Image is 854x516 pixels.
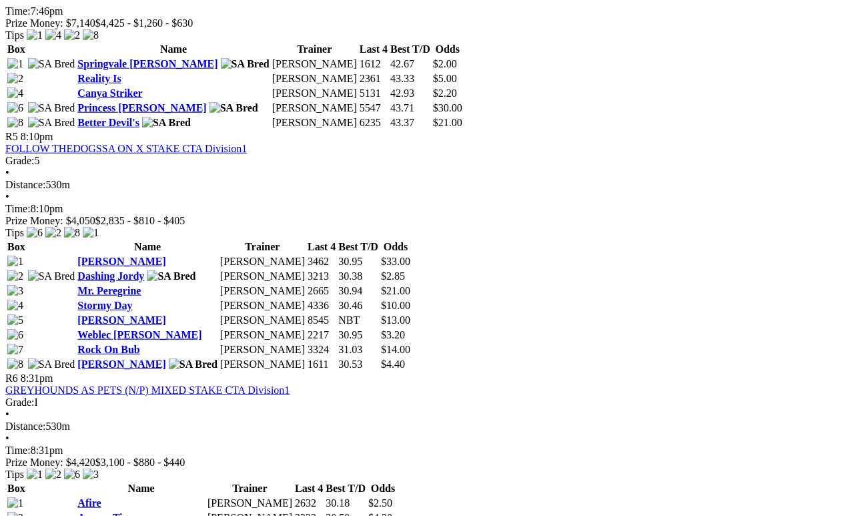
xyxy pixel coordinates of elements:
td: [PERSON_NAME] [272,87,358,100]
td: [PERSON_NAME] [272,101,358,115]
a: Springvale [PERSON_NAME] [77,58,218,69]
td: [PERSON_NAME] [207,497,293,510]
span: Time: [5,445,31,456]
span: R5 [5,131,18,142]
a: Reality Is [77,73,121,84]
a: FOLLOW THEDOGSSA ON X STAKE CTA Division1 [5,143,247,154]
div: I [5,397,849,409]
span: Box [7,43,25,55]
span: $2.85 [381,270,405,282]
img: SA Bred [221,58,270,70]
td: 3462 [307,255,336,268]
a: [PERSON_NAME] [77,256,165,267]
td: 30.53 [338,358,379,371]
div: 530m [5,421,849,433]
img: 4 [45,29,61,41]
th: Name [77,240,218,254]
td: [PERSON_NAME] [220,314,306,327]
img: 8 [64,227,80,239]
span: Tips [5,29,24,41]
div: 8:10pm [5,203,849,215]
span: • [5,433,9,444]
img: SA Bred [209,102,258,114]
th: Best T/D [390,43,431,56]
img: 2 [64,29,80,41]
img: 8 [7,117,23,129]
img: 6 [64,469,80,481]
span: Distance: [5,179,45,190]
th: Best T/D [325,482,366,495]
span: $33.00 [381,256,410,267]
td: 2361 [359,72,388,85]
a: [PERSON_NAME] [77,358,165,370]
th: Odds [368,482,398,495]
div: Prize Money: $4,420 [5,457,849,469]
td: 30.38 [338,270,379,283]
a: GREYHOUNDS AS PETS (N/P) MIXED STAKE CTA Division1 [5,384,290,396]
span: • [5,167,9,178]
span: • [5,409,9,420]
img: 1 [27,29,43,41]
img: SA Bred [28,270,75,282]
span: $2.50 [368,497,392,509]
img: 2 [45,227,61,239]
img: SA Bred [28,102,75,114]
a: Mr. Peregrine [77,285,141,296]
span: Grade: [5,397,35,408]
td: 1611 [307,358,336,371]
span: $13.00 [381,314,410,326]
th: Last 4 [294,482,324,495]
a: Stormy Day [77,300,132,311]
img: 1 [7,497,23,509]
span: Time: [5,203,31,214]
td: 42.93 [390,87,431,100]
div: 7:46pm [5,5,849,17]
td: 30.94 [338,284,379,298]
div: 5 [5,155,849,167]
a: [PERSON_NAME] [77,314,165,326]
th: Trainer [220,240,306,254]
th: Odds [380,240,411,254]
td: 42.67 [390,57,431,71]
img: 1 [7,256,23,268]
span: $4.40 [381,358,405,370]
td: [PERSON_NAME] [272,116,358,130]
td: NBT [338,314,379,327]
a: Princess [PERSON_NAME] [77,102,206,113]
th: Name [77,482,205,495]
td: 43.71 [390,101,431,115]
div: Prize Money: $7,140 [5,17,849,29]
td: 43.37 [390,116,431,130]
img: SA Bred [28,117,75,129]
span: $2.00 [433,58,457,69]
img: 8 [7,358,23,370]
a: Dashing Jordy [77,270,144,282]
span: Tips [5,469,24,480]
a: Afire [77,497,101,509]
span: $10.00 [381,300,410,311]
span: R6 [5,372,18,384]
td: 3324 [307,343,336,356]
td: 4336 [307,299,336,312]
td: 30.18 [325,497,366,510]
img: 1 [83,227,99,239]
th: Best T/D [338,240,379,254]
td: 43.33 [390,72,431,85]
img: 8 [83,29,99,41]
img: SA Bred [147,270,195,282]
img: 7 [7,344,23,356]
img: 2 [7,270,23,282]
img: SA Bred [28,358,75,370]
td: 30.95 [338,255,379,268]
img: 1 [7,58,23,70]
span: $5.00 [433,73,457,84]
td: [PERSON_NAME] [220,299,306,312]
span: $30.00 [433,102,462,113]
span: Grade: [5,155,35,166]
div: 8:31pm [5,445,849,457]
div: Prize Money: $4,050 [5,215,849,227]
td: 31.03 [338,343,379,356]
td: 1612 [359,57,388,71]
td: [PERSON_NAME] [272,57,358,71]
td: 30.46 [338,299,379,312]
